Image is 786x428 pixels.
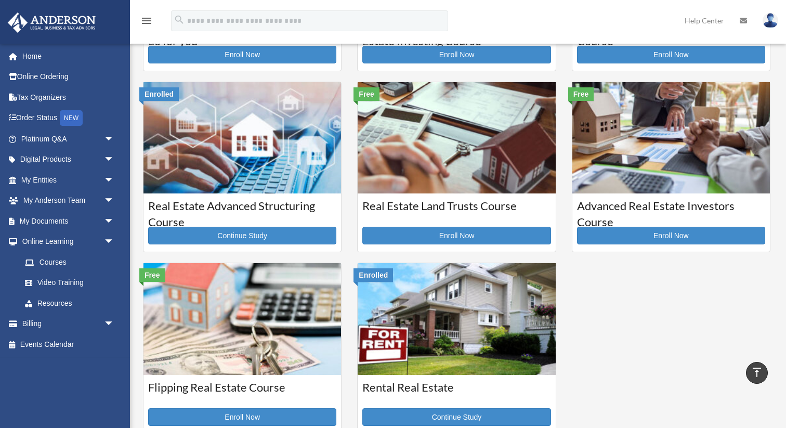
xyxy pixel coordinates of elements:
[5,12,99,33] img: Anderson Advisors Platinum Portal
[7,334,130,355] a: Events Calendar
[15,293,130,314] a: Resources
[148,408,336,426] a: Enroll Now
[362,227,551,244] a: Enroll Now
[104,314,125,335] span: arrow_drop_down
[7,211,130,231] a: My Documentsarrow_drop_down
[746,362,768,384] a: vertical_align_top
[104,128,125,150] span: arrow_drop_down
[577,198,765,224] h3: Advanced Real Estate Investors Course
[104,231,125,253] span: arrow_drop_down
[577,227,765,244] a: Enroll Now
[7,149,130,170] a: Digital Productsarrow_drop_down
[139,87,179,101] div: Enrolled
[140,15,153,27] i: menu
[15,273,130,293] a: Video Training
[7,231,130,252] a: Online Learningarrow_drop_down
[7,67,130,87] a: Online Ordering
[362,380,551,406] h3: Rental Real Estate
[362,46,551,63] a: Enroll Now
[174,14,185,25] i: search
[104,149,125,171] span: arrow_drop_down
[139,268,165,282] div: Free
[104,190,125,212] span: arrow_drop_down
[148,198,336,224] h3: Real Estate Advanced Structuring Course
[7,87,130,108] a: Tax Organizers
[568,87,594,101] div: Free
[140,18,153,27] a: menu
[104,211,125,232] span: arrow_drop_down
[15,252,125,273] a: Courses
[148,227,336,244] a: Continue Study
[60,110,83,126] div: NEW
[362,198,551,224] h3: Real Estate Land Trusts Course
[148,380,336,406] h3: Flipping Real Estate Course
[104,170,125,191] span: arrow_drop_down
[577,46,765,63] a: Enroll Now
[353,87,379,101] div: Free
[7,108,130,129] a: Order StatusNEW
[7,170,130,190] a: My Entitiesarrow_drop_down
[7,314,130,334] a: Billingarrow_drop_down
[362,408,551,426] a: Continue Study
[7,128,130,149] a: Platinum Q&Aarrow_drop_down
[148,46,336,63] a: Enroll Now
[7,46,130,67] a: Home
[7,190,130,211] a: My Anderson Teamarrow_drop_down
[353,268,393,282] div: Enrolled
[763,13,778,28] img: User Pic
[751,366,763,379] i: vertical_align_top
